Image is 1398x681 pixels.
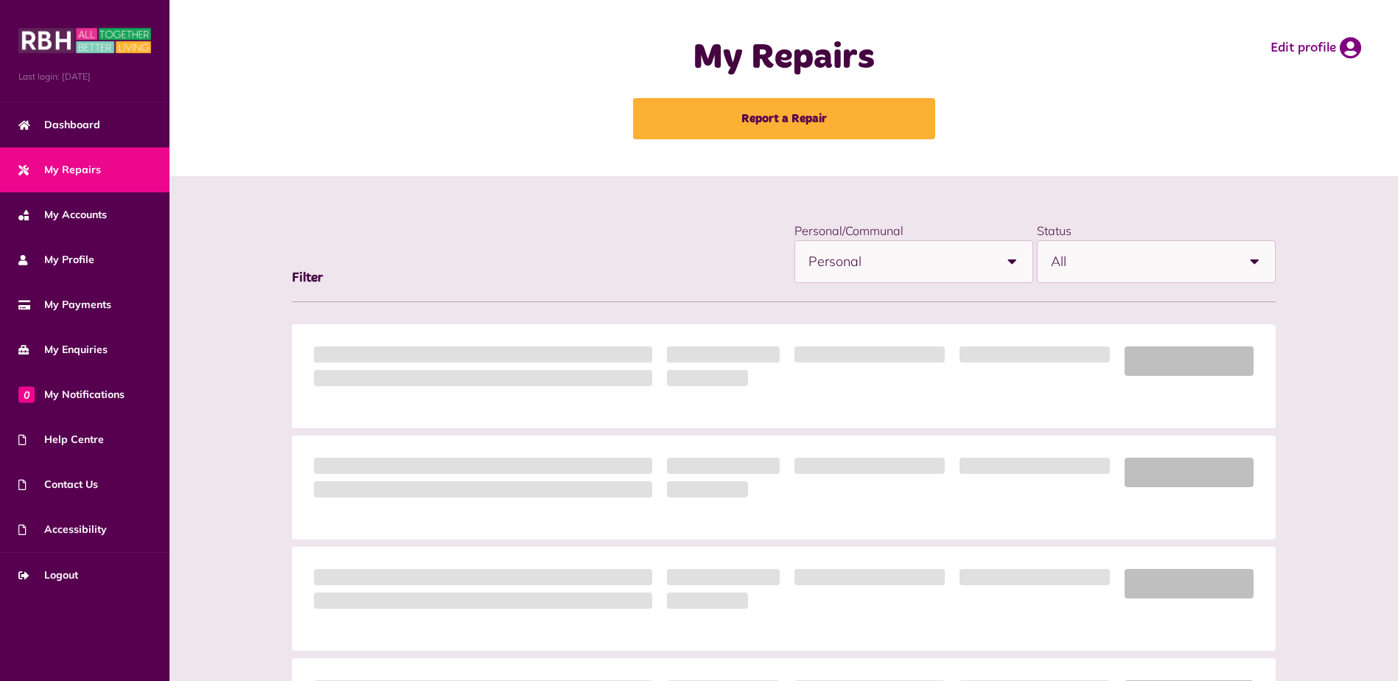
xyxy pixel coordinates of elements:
[18,297,111,312] span: My Payments
[1271,37,1361,59] a: Edit profile
[18,252,94,268] span: My Profile
[18,567,78,583] span: Logout
[18,386,35,402] span: 0
[18,70,151,83] span: Last login: [DATE]
[18,522,107,537] span: Accessibility
[18,117,100,133] span: Dashboard
[18,387,125,402] span: My Notifications
[492,37,1077,80] h1: My Repairs
[18,342,108,357] span: My Enquiries
[18,26,151,55] img: MyRBH
[18,207,107,223] span: My Accounts
[18,432,104,447] span: Help Centre
[18,162,101,178] span: My Repairs
[18,477,98,492] span: Contact Us
[633,98,935,139] a: Report a Repair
